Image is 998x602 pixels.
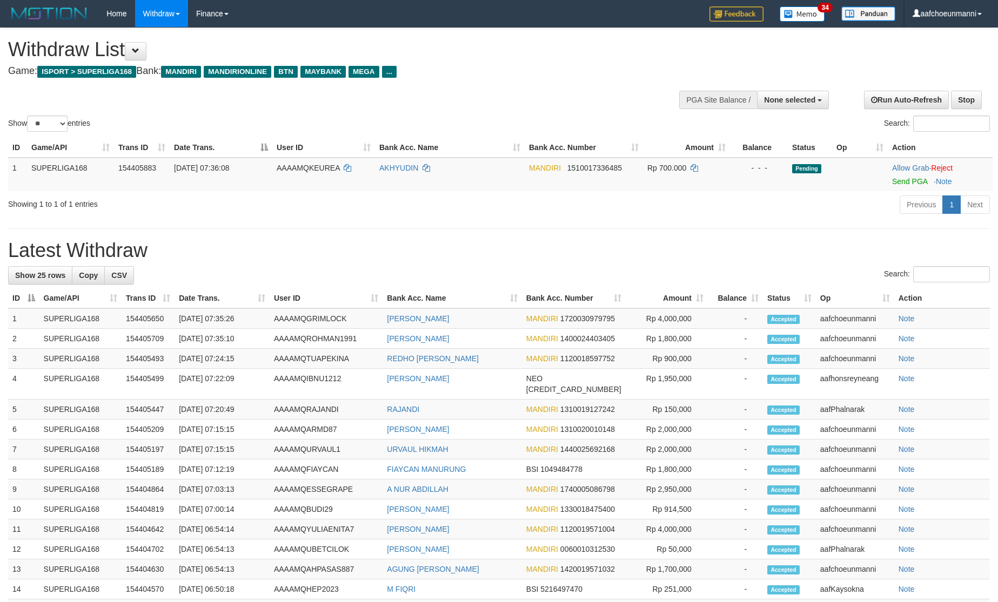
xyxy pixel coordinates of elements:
td: aafPhalnarak [816,539,894,559]
td: 154404702 [122,539,175,559]
a: AGUNG [PERSON_NAME] [387,565,479,573]
span: MANDIRI [526,445,558,454]
input: Search: [913,266,990,282]
a: Note [899,425,915,434]
th: Action [894,288,990,308]
th: Op: activate to sort column ascending [816,288,894,308]
span: MANDIRIONLINE [204,66,271,78]
td: Rp 50,000 [626,539,708,559]
td: [DATE] 07:15:15 [175,420,270,439]
td: AAAAMQARMD87 [270,420,383,439]
td: [DATE] 07:00:14 [175,499,270,519]
span: ... [382,66,397,78]
span: Accepted [767,445,800,455]
span: MAYBANK [300,66,346,78]
th: Amount: activate to sort column ascending [626,288,708,308]
td: [DATE] 07:03:13 [175,479,270,499]
th: Action [888,138,993,158]
th: Amount: activate to sort column ascending [643,138,730,158]
td: AAAAMQAHPASAS887 [270,559,383,579]
span: BTN [274,66,298,78]
h1: Latest Withdraw [8,240,990,261]
td: SUPERLIGA168 [39,479,122,499]
a: Note [899,314,915,323]
td: - [708,349,763,369]
td: 13 [8,559,39,579]
span: MANDIRI [526,334,558,343]
a: Note [899,485,915,493]
td: 154405493 [122,349,175,369]
div: Showing 1 to 1 of 1 entries [8,194,408,209]
th: Date Trans.: activate to sort column ascending [175,288,270,308]
td: [DATE] 07:22:09 [175,369,270,400]
td: [DATE] 06:50:18 [175,579,270,599]
td: 14 [8,579,39,599]
span: None selected [764,96,815,104]
h4: Game: Bank: [8,66,654,77]
td: aafchoeunmanni [816,459,894,479]
span: MANDIRI [526,565,558,573]
span: 154405883 [118,164,156,172]
span: Accepted [767,505,800,515]
td: SUPERLIGA168 [39,308,122,329]
td: aafchoeunmanni [816,499,894,519]
td: AAAAMQESSEGRAPE [270,479,383,499]
a: [PERSON_NAME] [387,314,449,323]
td: 9 [8,479,39,499]
th: Op: activate to sort column ascending [832,138,888,158]
th: ID: activate to sort column descending [8,288,39,308]
a: [PERSON_NAME] [387,545,449,553]
td: Rp 1,950,000 [626,369,708,400]
td: SUPERLIGA168 [39,519,122,539]
a: A NUR ABDILLAH [387,485,448,493]
a: Allow Grab [892,164,929,172]
td: aafchoeunmanni [816,349,894,369]
td: - [708,420,763,439]
span: [DATE] 07:36:08 [174,164,229,172]
td: [DATE] 06:54:14 [175,519,270,539]
td: AAAAMQROHMAN1991 [270,329,383,349]
th: Trans ID: activate to sort column ascending [122,288,175,308]
a: Stop [951,91,982,109]
a: Note [899,565,915,573]
th: ID [8,138,27,158]
td: AAAAMQBUDI29 [270,499,383,519]
td: AAAAMQIBNU1212 [270,369,383,400]
span: Copy 1420019571032 to clipboard [560,565,615,573]
td: aafhonsreyneang [816,369,894,400]
span: Accepted [767,565,800,574]
a: Reject [931,164,953,172]
td: SUPERLIGA168 [39,459,122,479]
a: Note [899,585,915,593]
td: Rp 914,500 [626,499,708,519]
span: Copy 1720030979795 to clipboard [560,314,615,323]
td: AAAAMQRAJANDI [270,400,383,420]
span: Accepted [767,485,800,495]
a: Note [936,177,952,186]
td: 154405650 [122,308,175,329]
td: [DATE] 07:15:15 [175,439,270,459]
td: AAAAMQGRIMLOCK [270,308,383,329]
td: Rp 251,000 [626,579,708,599]
td: 4 [8,369,39,400]
a: [PERSON_NAME] [387,425,449,434]
a: Show 25 rows [8,266,72,285]
span: NEO [526,374,542,383]
th: Status: activate to sort column ascending [763,288,816,308]
td: 154405189 [122,459,175,479]
span: Copy 1400024403405 to clipboard [560,334,615,343]
td: 3 [8,349,39,369]
td: Rp 1,700,000 [626,559,708,579]
a: FIAYCAN MANURUNG [387,465,466,474]
td: 154405447 [122,400,175,420]
td: Rp 4,000,000 [626,519,708,539]
td: 5 [8,400,39,420]
a: [PERSON_NAME] [387,374,449,383]
td: - [708,559,763,579]
td: [DATE] 07:35:10 [175,329,270,349]
th: Status [788,138,832,158]
td: aafchoeunmanni [816,439,894,459]
td: Rp 2,950,000 [626,479,708,499]
span: Copy 0060010312530 to clipboard [560,545,615,553]
td: aafchoeunmanni [816,329,894,349]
